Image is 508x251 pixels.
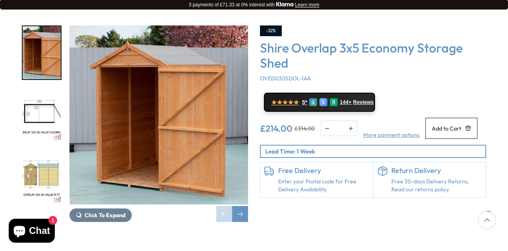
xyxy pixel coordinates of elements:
[23,26,61,79] img: DSC_0156_e6cfc40a-b49a-4796-a810-dc59480f7447_200x200.jpg
[278,178,369,193] a: Enter your Postal code for Free Delivery Availability
[425,118,477,139] button: Add to Cart
[232,206,248,222] div: Next slide
[22,88,62,142] div: 2 / 10
[363,131,419,139] a: More payment options
[23,151,61,204] img: OVERLAP3x5SDValueMFT_edbaace7-32fc-4ff8-9ef3-d3db912e9516_200x200.jpg
[260,75,311,82] span: OVED0305DOL-1AA
[340,99,351,105] span: 144+
[23,89,61,142] img: OVERLAP3x5SDValueFLOORPLAN_654d7767-70e8-4cf4-b624-bfc586407f00_200x200.jpg
[264,93,375,112] a: ★★★★★ 5* G E R 144+ Reviews
[260,40,486,71] h3: Shire Overlap 3x5 Economy Storage Shed
[271,99,299,106] span: ★★★★★
[260,25,282,36] div: -32%
[69,25,248,204] img: Shire Overlap 3x5 Economy Storage Shed - Best Shed
[69,25,248,222] div: 1 / 10
[278,166,369,175] h6: Free Delivery
[309,98,317,106] div: G
[294,126,315,131] del: £314.00
[216,206,232,222] div: Previous slide
[69,208,132,222] button: Click To Expand
[353,99,374,105] span: Reviews
[319,98,327,106] div: E
[391,166,482,175] h6: Return Delivery
[6,219,57,245] inbox-online-store-chat: Shopify online store chat
[432,126,461,131] span: Add to Cart
[391,178,482,193] p: Free 30-days Delivery Returns, Read our returns policy.
[22,25,62,80] div: 1 / 10
[22,150,62,204] div: 3 / 10
[265,147,485,156] p: Lead Time: 1 Week
[260,124,292,133] ins: £214.00
[330,98,338,106] div: R
[85,212,125,219] span: Click To Expand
